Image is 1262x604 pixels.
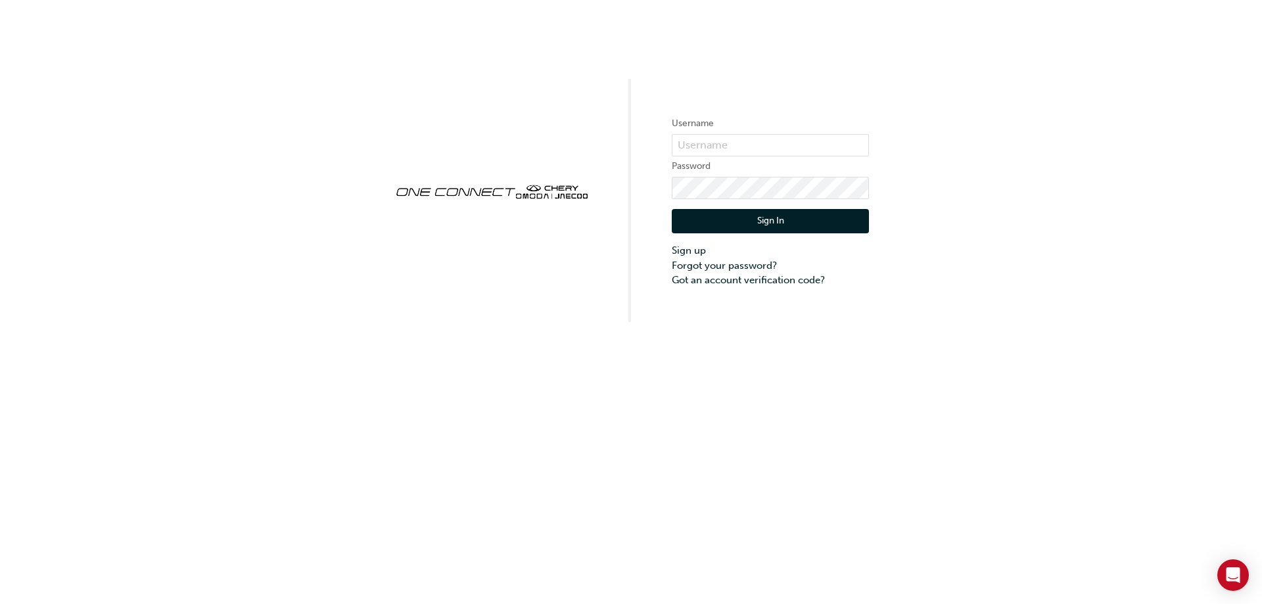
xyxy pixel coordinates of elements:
div: Open Intercom Messenger [1217,559,1249,591]
a: Got an account verification code? [672,273,869,288]
label: Username [672,116,869,131]
a: Sign up [672,243,869,258]
img: oneconnect [393,174,590,208]
label: Password [672,158,869,174]
a: Forgot your password? [672,258,869,273]
input: Username [672,134,869,156]
button: Sign In [672,209,869,234]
